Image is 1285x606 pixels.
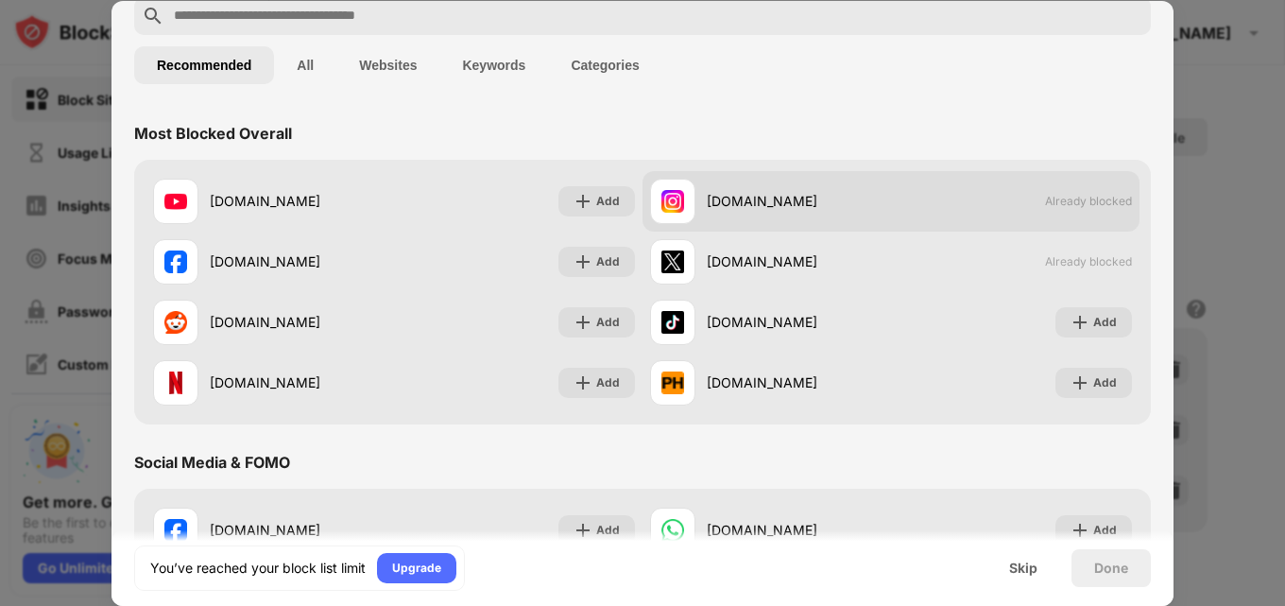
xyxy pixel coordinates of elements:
img: favicons [661,190,684,213]
div: Add [596,521,620,540]
div: Add [596,192,620,211]
div: [DOMAIN_NAME] [707,251,891,271]
div: Social Media & FOMO [134,453,290,472]
button: All [274,46,336,84]
div: Add [596,313,620,332]
button: Websites [336,46,439,84]
div: [DOMAIN_NAME] [210,312,394,332]
button: Recommended [134,46,274,84]
img: favicons [164,190,187,213]
span: Already blocked [1045,194,1132,208]
div: [DOMAIN_NAME] [707,312,891,332]
div: [DOMAIN_NAME] [210,251,394,271]
div: [DOMAIN_NAME] [210,372,394,392]
div: Upgrade [392,559,441,578]
div: [DOMAIN_NAME] [707,372,891,392]
img: favicons [661,311,684,334]
img: favicons [164,372,187,394]
div: You’ve reached your block list limit [150,559,366,578]
div: Most Blocked Overall [134,124,292,143]
img: favicons [164,251,187,273]
div: Done [1094,561,1128,576]
span: Already blocked [1045,254,1132,268]
img: search.svg [142,5,164,27]
img: favicons [661,372,684,394]
img: favicons [164,519,187,542]
div: [DOMAIN_NAME] [707,191,891,211]
img: favicons [661,251,684,273]
div: Add [596,373,620,392]
div: Skip [1009,561,1037,576]
div: [DOMAIN_NAME] [210,191,394,211]
button: Keywords [439,46,548,84]
div: [DOMAIN_NAME] [707,520,891,540]
div: [DOMAIN_NAME] [210,520,394,540]
div: Add [1093,373,1117,392]
img: favicons [164,311,187,334]
div: Add [596,252,620,271]
div: Add [1093,521,1117,540]
img: favicons [661,519,684,542]
div: Add [1093,313,1117,332]
button: Categories [548,46,661,84]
